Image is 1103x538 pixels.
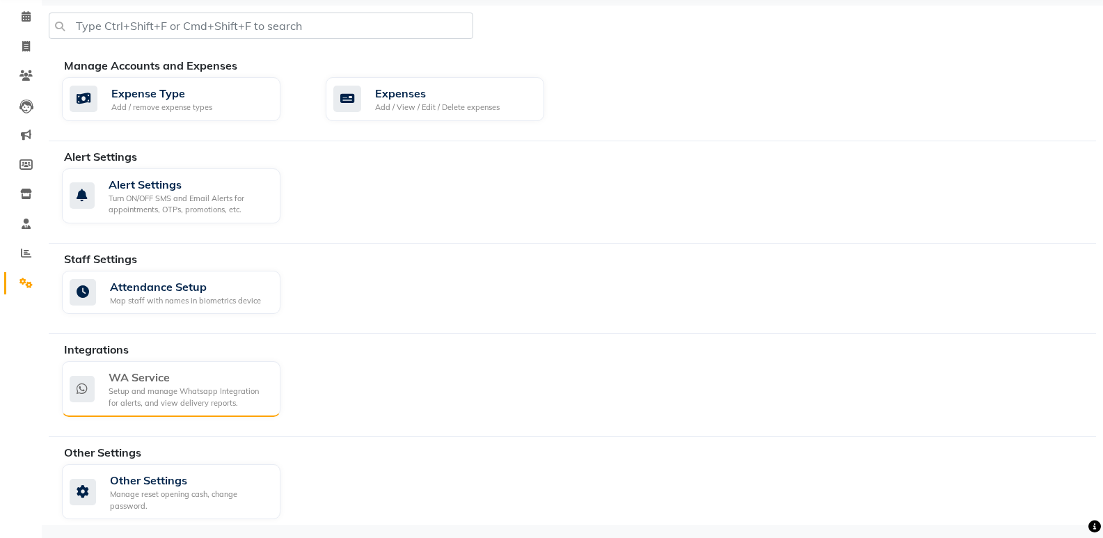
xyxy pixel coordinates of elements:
a: Expense TypeAdd / remove expense types [62,77,305,121]
a: ExpensesAdd / View / Edit / Delete expenses [326,77,569,121]
div: Expenses [375,85,500,102]
div: Manage reset opening cash, change password. [110,489,269,512]
div: Attendance Setup [110,278,261,295]
div: Map staff with names in biometrics device [110,295,261,307]
div: Alert Settings [109,176,269,193]
div: Other Settings [110,472,269,489]
a: Other SettingsManage reset opening cash, change password. [62,464,305,519]
div: WA Service [109,369,269,386]
div: Expense Type [111,85,212,102]
div: Turn ON/OFF SMS and Email Alerts for appointments, OTPs, promotions, etc. [109,193,269,216]
a: WA ServiceSetup and manage Whatsapp Integration for alerts, and view delivery reports. [62,361,305,417]
div: Setup and manage Whatsapp Integration for alerts, and view delivery reports. [109,386,269,409]
div: Add / View / Edit / Delete expenses [375,102,500,113]
input: Type Ctrl+Shift+F or Cmd+Shift+F to search [49,13,473,39]
div: Add / remove expense types [111,102,212,113]
a: Alert SettingsTurn ON/OFF SMS and Email Alerts for appointments, OTPs, promotions, etc. [62,168,305,223]
a: Attendance SetupMap staff with names in biometrics device [62,271,305,315]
